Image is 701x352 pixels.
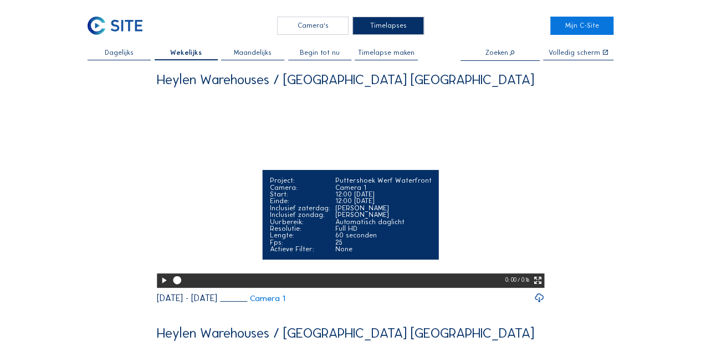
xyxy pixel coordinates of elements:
[270,232,330,239] div: Lengte:
[270,239,330,246] div: Fps:
[549,49,600,56] div: Volledig scherm
[220,294,285,303] a: Camera 1
[157,93,545,287] video: Your browser does not support the video tag.
[270,184,330,191] div: Camera:
[505,273,518,288] div: 0: 00
[170,49,202,56] span: Wekelijks
[335,219,432,225] div: Automatisch daglicht
[352,17,424,35] div: Timelapses
[234,49,272,56] span: Maandelijks
[277,17,349,35] div: Camera's
[335,177,432,184] div: Puttershoek Werf Waterfront
[335,198,432,204] div: 12:00 [DATE]
[335,184,432,191] div: Camera 1
[335,239,432,246] div: 25
[157,327,534,340] div: Heylen Warehouses / [GEOGRAPHIC_DATA] [GEOGRAPHIC_DATA]
[270,191,330,198] div: Start:
[270,211,330,218] div: Inclusief zondag:
[335,205,432,211] div: [PERSON_NAME]
[270,198,330,204] div: Einde:
[550,17,613,35] a: Mijn C-Site
[105,49,134,56] span: Dagelijks
[157,294,217,303] div: [DATE] - [DATE]
[335,211,432,218] div: [PERSON_NAME]
[335,246,432,252] div: None
[270,177,330,184] div: Project:
[335,232,432,239] div: 60 seconden
[518,273,529,288] div: / 0:16
[270,205,330,211] div: Inclusief zaterdag:
[157,73,534,87] div: Heylen Warehouses / [GEOGRAPHIC_DATA] [GEOGRAPHIC_DATA]
[88,17,151,35] a: C-SITE Logo
[335,225,432,232] div: Full HD
[270,246,330,252] div: Actieve Filter:
[88,17,142,35] img: C-SITE Logo
[300,49,340,56] span: Begin tot nu
[270,219,330,225] div: Uurbereik:
[335,191,432,198] div: 12:00 [DATE]
[358,49,415,56] span: Timelapse maken
[270,225,330,232] div: Resolutie:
